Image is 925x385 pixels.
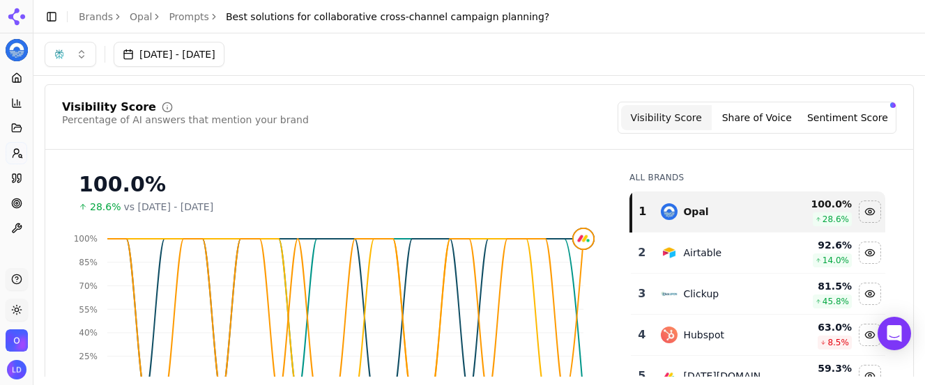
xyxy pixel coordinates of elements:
img: monday.com [661,368,678,384]
button: Visibility Score [621,105,712,130]
a: Opal [130,10,152,24]
button: Hide hubspot data [859,324,881,346]
div: Airtable [683,246,721,260]
div: 63.0 % [787,320,852,334]
div: All Brands [629,172,885,183]
div: Open Intercom Messenger [878,317,911,350]
tr: 2airtableAirtable92.6%14.0%Hide airtable data [631,233,885,274]
span: Best solutions for collaborative cross-channel campaign planning? [226,10,549,24]
tr: 3clickupClickup81.5%45.8%Hide clickup data [631,274,885,315]
span: 28.6% [90,200,121,214]
div: [DATE][DOMAIN_NAME] [683,369,776,383]
a: Prompts [169,10,209,24]
button: Hide clickup data [859,283,881,305]
button: Share of Voice [712,105,802,130]
div: 100.0% [79,172,602,197]
img: opal [661,203,678,220]
div: 1 [638,203,647,220]
span: 8.5 % [827,337,849,348]
div: Visibility Score [62,102,156,113]
tr: 1opalOpal100.0%28.6%Hide opal data [631,191,885,233]
img: clickup [661,285,678,302]
img: Opal [6,329,28,352]
div: 81.5 % [787,279,852,293]
span: vs [DATE] - [DATE] [123,200,213,214]
button: Open organization switcher [6,329,28,352]
div: 92.6 % [787,238,852,252]
tspan: 25% [79,352,98,361]
img: Lee Dussinger [7,360,26,379]
button: Sentiment Score [802,105,893,130]
tspan: 55% [79,305,98,315]
tspan: 10% [79,375,98,385]
div: 5 [636,368,647,384]
div: 4 [636,327,647,343]
nav: breadcrumb [79,10,549,24]
button: Current brand: Opal [6,39,28,61]
img: Opal [6,39,28,61]
div: Hubspot [683,328,724,342]
button: [DATE] - [DATE] [114,42,224,67]
tspan: 85% [79,258,98,267]
tr: 4hubspotHubspot63.0%8.5%Hide hubspot data [631,315,885,356]
tspan: 40% [79,328,98,338]
div: 59.3 % [787,361,852,375]
button: Hide opal data [859,201,881,223]
span: 28.6 % [823,214,849,225]
div: 2 [636,244,647,261]
tspan: 70% [79,281,98,291]
div: 100.0 % [787,197,852,211]
div: 3 [636,285,647,302]
button: Open user button [7,360,26,379]
div: Opal [683,205,708,219]
img: monday.com [574,229,593,249]
span: 14.0 % [823,255,849,266]
img: hubspot [661,327,678,343]
div: Percentage of AI answers that mention your brand [62,113,309,127]
div: Clickup [683,287,719,301]
button: Hide airtable data [859,242,881,264]
a: Brands [79,11,113,22]
img: airtable [661,244,678,261]
span: 45.8 % [823,296,849,307]
tspan: 100% [74,234,98,244]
